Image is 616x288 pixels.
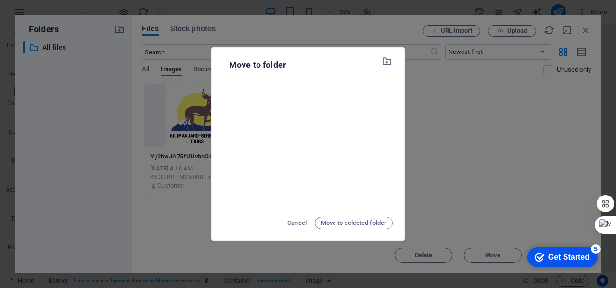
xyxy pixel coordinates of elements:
span: Cancel [287,217,307,229]
span: Move to selected folder [321,217,386,229]
button: Cancel [285,215,309,231]
div: Get Started [28,11,70,19]
div: 5 [71,2,81,12]
button: Move to selected folder [315,217,393,229]
p: Move to folder [223,59,286,71]
div: Get Started 5 items remaining, 0% complete [8,5,78,25]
